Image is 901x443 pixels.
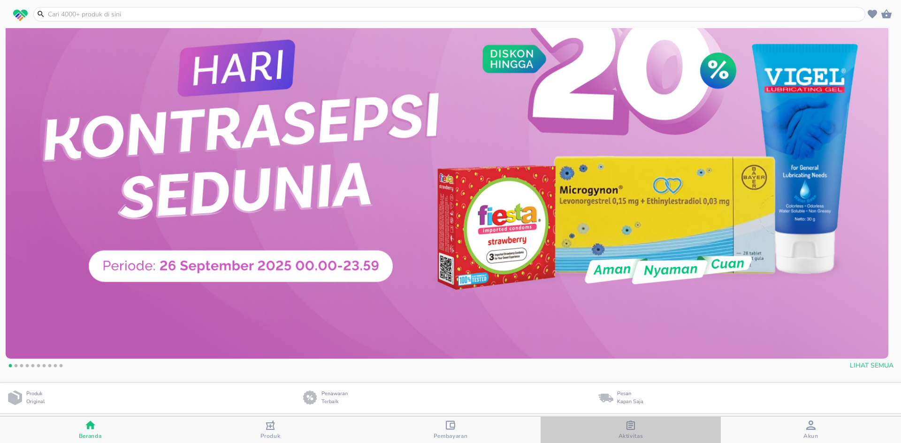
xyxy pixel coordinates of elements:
[45,362,54,372] button: 8
[803,432,818,440] span: Akun
[26,390,48,405] p: Produk Original
[23,362,32,372] button: 4
[28,362,38,372] button: 5
[618,432,643,440] span: Aktivitas
[79,432,102,440] span: Beranda
[321,390,351,405] p: Penawaran Terbaik
[260,432,281,440] span: Produk
[541,417,721,443] button: Aktivitas
[180,417,360,443] button: Produk
[39,362,49,372] button: 7
[6,362,15,372] button: 1
[34,362,43,372] button: 6
[13,9,28,22] img: logo_swiperx_s.bd005f3b.svg
[434,432,468,440] span: Pembayaran
[360,417,541,443] button: Pembayaran
[56,362,66,372] button: 10
[850,360,893,372] span: Lihat Semua
[617,390,643,405] p: Pesan Kapan Saja
[846,357,895,375] button: Lihat Semua
[51,362,60,372] button: 9
[11,362,21,372] button: 2
[47,9,863,19] input: Cari 4000+ produk di sini
[721,417,901,443] button: Akun
[17,362,26,372] button: 3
